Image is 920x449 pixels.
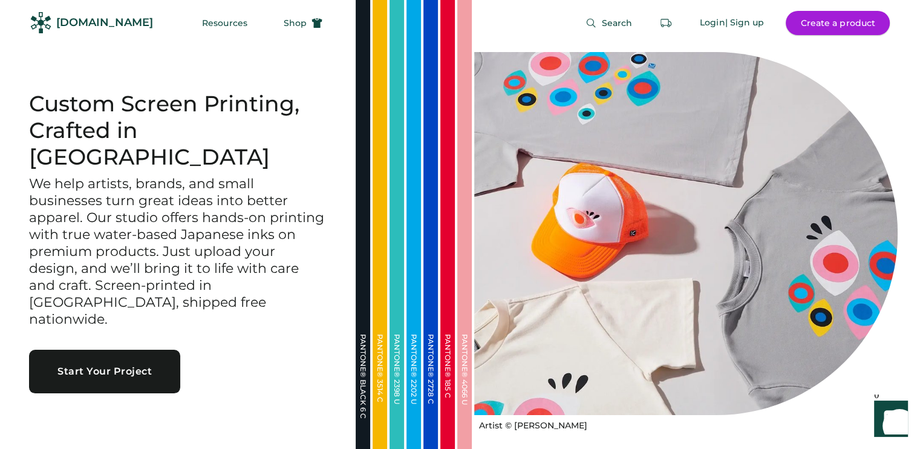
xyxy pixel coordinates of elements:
[601,19,632,27] span: Search
[29,350,180,393] button: Start Your Project
[56,15,153,30] div: [DOMAIN_NAME]
[863,395,915,447] iframe: Front Chat
[654,11,678,35] button: Retrieve an order
[269,11,337,35] button: Shop
[725,17,764,29] div: | Sign up
[571,11,647,35] button: Search
[474,415,587,432] a: Artist © [PERSON_NAME]
[29,91,327,171] h1: Custom Screen Printing, Crafted in [GEOGRAPHIC_DATA]
[479,420,587,432] div: Artist © [PERSON_NAME]
[29,175,327,327] h3: We help artists, brands, and small businesses turn great ideas into better apparel. Our studio of...
[786,11,890,35] button: Create a product
[30,12,51,33] img: Rendered Logo - Screens
[188,11,262,35] button: Resources
[700,17,725,29] div: Login
[284,19,307,27] span: Shop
